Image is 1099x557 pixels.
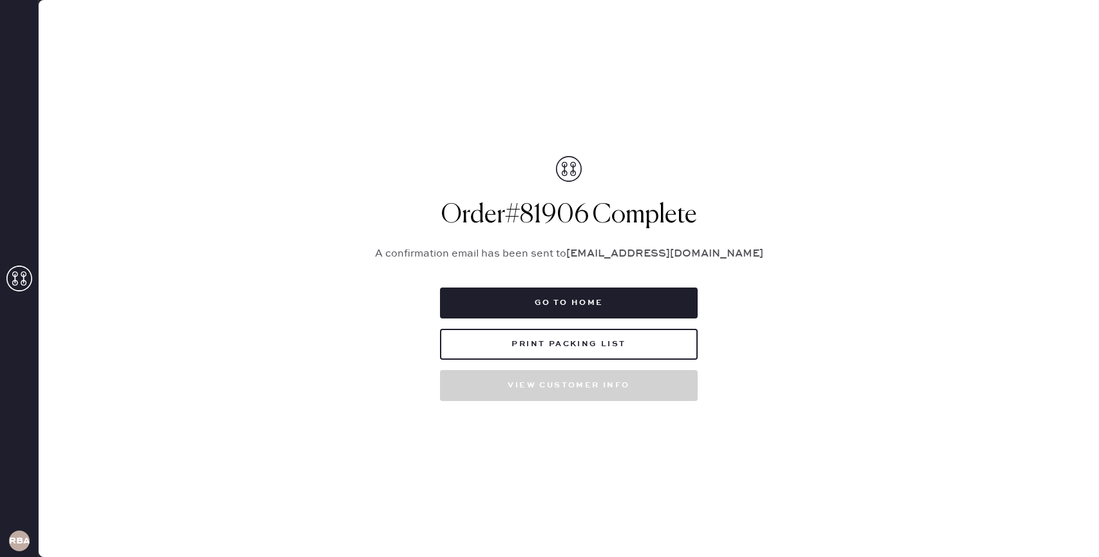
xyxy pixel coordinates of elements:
[1038,499,1093,554] iframe: Front Chat
[440,288,698,318] button: Go to home
[440,370,698,401] button: View customer info
[359,246,778,262] p: A confirmation email has been sent to
[566,248,763,260] strong: [EMAIL_ADDRESS][DOMAIN_NAME]
[440,329,698,360] button: Print Packing List
[9,536,30,545] h3: RBA
[359,200,778,231] h1: Order # 81906 Complete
